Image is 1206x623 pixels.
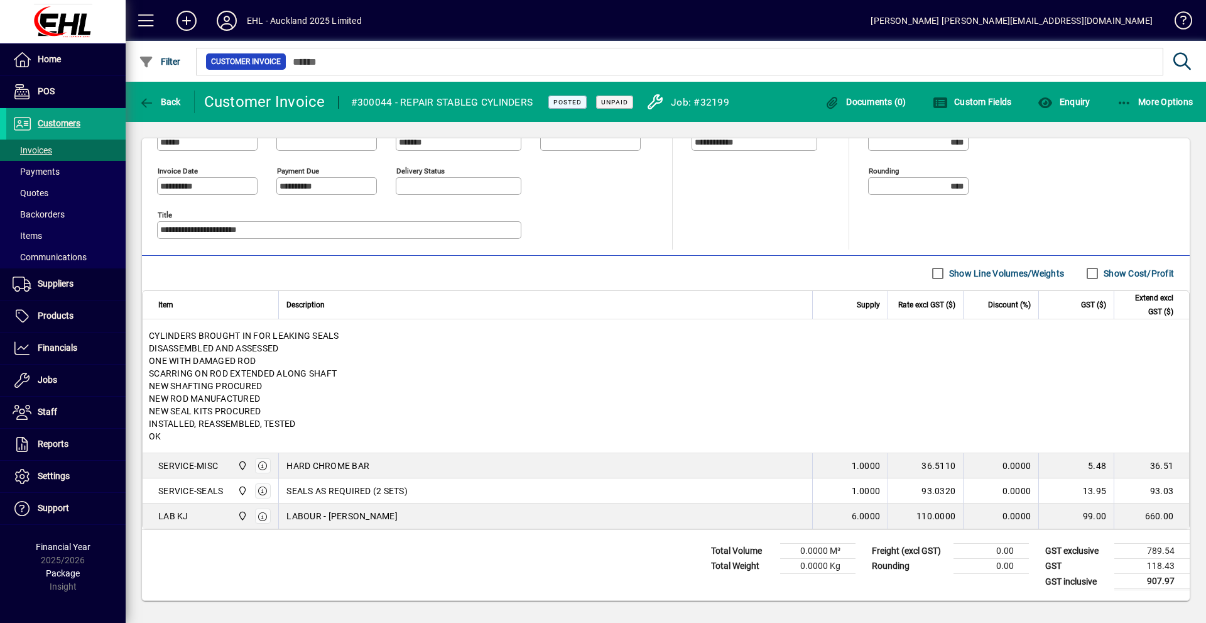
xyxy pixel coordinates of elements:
[158,211,172,219] mat-label: Title
[780,544,856,559] td: 0.0000 M³
[1039,544,1114,559] td: GST exclusive
[1039,574,1114,590] td: GST inclusive
[46,568,80,578] span: Package
[896,460,955,472] div: 36.5110
[705,559,780,574] td: Total Weight
[898,298,955,312] span: Rate excl GST ($)
[6,493,126,524] a: Support
[234,509,249,523] span: EHL AUCKLAND
[38,407,57,417] span: Staff
[286,298,325,312] span: Description
[6,365,126,396] a: Jobs
[13,188,48,198] span: Quotes
[38,343,77,353] span: Financials
[857,298,880,312] span: Supply
[207,9,247,32] button: Profile
[1114,478,1189,504] td: 93.03
[13,145,52,155] span: Invoices
[1114,91,1197,113] button: More Options
[988,298,1031,312] span: Discount (%)
[930,91,1015,113] button: Custom Fields
[822,91,910,113] button: Documents (0)
[6,397,126,428] a: Staff
[6,204,126,225] a: Backorders
[286,510,398,522] span: LABOUR - [PERSON_NAME]
[780,559,856,574] td: 0.0000 Kg
[866,559,953,574] td: Rounding
[6,268,126,300] a: Suppliers
[13,231,42,241] span: Items
[6,76,126,108] a: POS
[38,375,57,385] span: Jobs
[852,460,881,472] span: 1.0000
[1114,504,1189,529] td: 660.00
[1038,97,1090,107] span: Enquiry
[158,298,173,312] span: Item
[871,11,1153,31] div: [PERSON_NAME] [PERSON_NAME][EMAIL_ADDRESS][DOMAIN_NAME]
[1038,478,1114,504] td: 13.95
[38,118,80,128] span: Customers
[139,57,181,67] span: Filter
[13,252,87,262] span: Communications
[38,471,70,481] span: Settings
[139,97,181,107] span: Back
[38,503,69,513] span: Support
[963,453,1038,478] td: 0.0000
[1114,453,1189,478] td: 36.51
[636,82,732,122] a: Job: #32199
[158,167,198,175] mat-label: Invoice date
[286,460,369,472] span: HARD CHROME BAR
[6,429,126,460] a: Reports
[1114,574,1190,590] td: 907.97
[1035,91,1093,113] button: Enquiry
[166,9,207,32] button: Add
[896,510,955,522] div: 110.0000
[6,333,126,364] a: Financials
[126,91,195,113] app-page-header-button: Back
[601,98,628,106] span: Unpaid
[286,485,408,497] span: SEALS AS REQUIRED (2 SETS)
[1114,544,1190,559] td: 789.54
[234,459,249,473] span: EHL AUCKLAND
[158,485,223,497] div: SERVICE-SEALS
[6,182,126,204] a: Quotes
[38,439,68,449] span: Reports
[866,544,953,559] td: Freight (excl GST)
[963,478,1038,504] td: 0.0000
[211,55,281,68] span: Customer Invoice
[825,97,906,107] span: Documents (0)
[6,246,126,268] a: Communications
[277,167,319,175] mat-label: Payment due
[933,97,1012,107] span: Custom Fields
[553,98,582,106] span: Posted
[1165,3,1190,43] a: Knowledge Base
[1101,267,1174,280] label: Show Cost/Profit
[6,300,126,332] a: Products
[351,92,533,113] div: #300044 - REPAIR STABLEG CYLINDERS
[38,278,73,289] span: Suppliers
[204,92,325,112] div: Customer Invoice
[13,167,60,177] span: Payments
[38,54,61,64] span: Home
[1038,504,1114,529] td: 99.00
[1122,291,1173,319] span: Extend excl GST ($)
[947,267,1064,280] label: Show Line Volumes/Weights
[36,542,90,552] span: Financial Year
[852,510,881,522] span: 6.0000
[143,319,1189,453] div: CYLINDERS BROUGHT IN FOR LEAKING SEALS DISASSEMBLED AND ASSESSED ONE WITH DAMAGED ROD SCARRING ON...
[6,461,126,492] a: Settings
[1081,298,1106,312] span: GST ($)
[869,167,899,175] mat-label: Rounding
[158,460,218,472] div: SERVICE-MISC
[396,167,445,175] mat-label: Delivery status
[1038,453,1114,478] td: 5.48
[963,504,1038,529] td: 0.0000
[6,161,126,182] a: Payments
[136,91,184,113] button: Back
[1114,559,1190,574] td: 118.43
[953,544,1029,559] td: 0.00
[247,11,362,31] div: EHL - Auckland 2025 Limited
[136,50,184,73] button: Filter
[671,92,729,113] div: Job: #32199
[158,510,188,522] div: LAB KJ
